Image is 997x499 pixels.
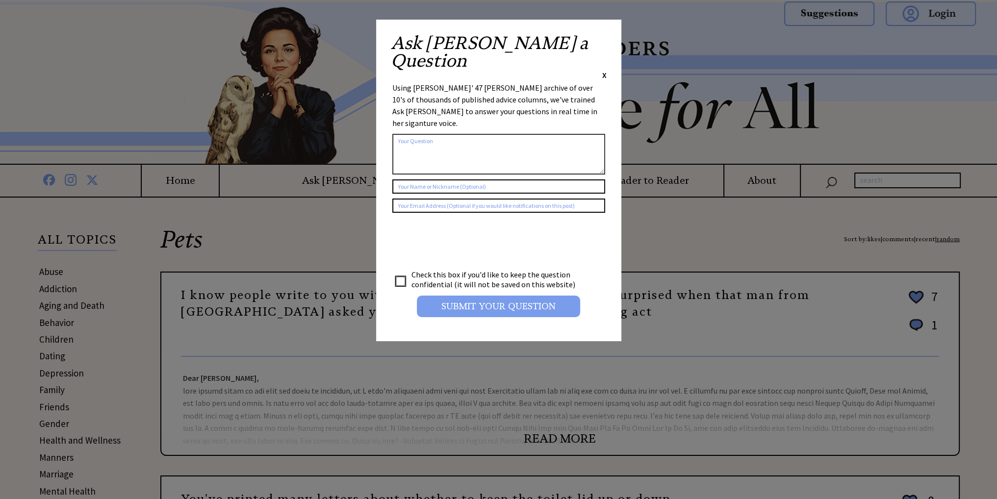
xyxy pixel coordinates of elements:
[602,70,607,80] span: X
[391,34,607,70] h2: Ask [PERSON_NAME] a Question
[392,179,605,194] input: Your Name or Nickname (Optional)
[417,296,580,317] input: Submit your Question
[392,82,605,129] div: Using [PERSON_NAME]' 47 [PERSON_NAME] archive of over 10's of thousands of published advice colum...
[392,199,605,213] input: Your Email Address (Optional if you would like notifications on this post)
[411,269,585,290] td: Check this box if you'd like to keep the question confidential (it will not be saved on this webs...
[392,223,541,261] iframe: reCAPTCHA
